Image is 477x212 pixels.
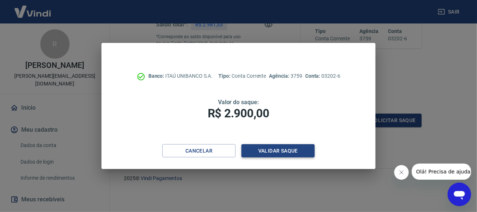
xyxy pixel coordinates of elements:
[305,73,322,79] span: Conta:
[219,73,232,79] span: Tipo:
[269,73,291,79] span: Agência:
[394,165,409,180] iframe: Fechar mensagem
[412,164,471,180] iframe: Mensagem da empresa
[148,73,166,79] span: Banco:
[305,72,340,80] p: 03202-6
[241,144,315,158] button: Validar saque
[448,183,471,206] iframe: Botão para abrir a janela de mensagens
[162,144,236,158] button: Cancelar
[219,72,266,80] p: Conta Corrente
[269,72,302,80] p: 3759
[208,106,269,120] span: R$ 2.900,00
[218,99,259,106] span: Valor do saque:
[148,72,213,80] p: ITAÚ UNIBANCO S.A.
[4,5,62,11] span: Olá! Precisa de ajuda?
